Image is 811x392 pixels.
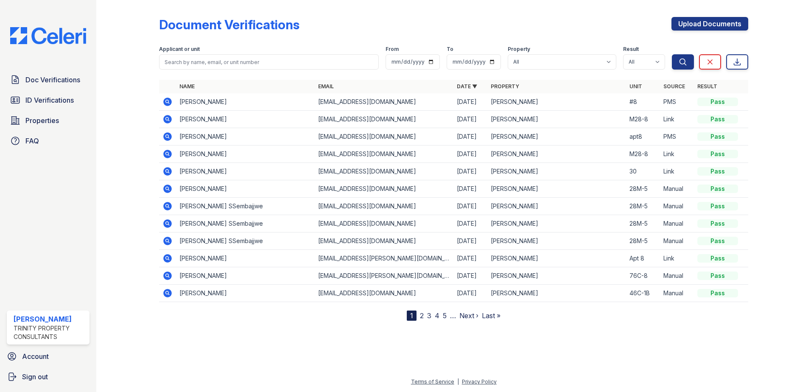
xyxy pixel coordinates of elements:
[447,46,453,53] label: To
[315,180,453,198] td: [EMAIL_ADDRESS][DOMAIN_NAME]
[697,219,738,228] div: Pass
[176,146,315,163] td: [PERSON_NAME]
[626,163,660,180] td: 30
[626,198,660,215] td: 28M-5
[453,215,487,232] td: [DATE]
[626,285,660,302] td: 46C-1B
[453,128,487,146] td: [DATE]
[3,27,93,44] img: CE_Logo_Blue-a8612792a0a2168367f1c8372b55b34899dd931a85d93a1a3d3e32e68fde9ad4.png
[176,93,315,111] td: [PERSON_NAME]
[457,83,477,90] a: Date ▼
[407,311,417,321] div: 1
[660,93,694,111] td: PMS
[315,111,453,128] td: [EMAIL_ADDRESS][DOMAIN_NAME]
[697,98,738,106] div: Pass
[697,132,738,141] div: Pass
[487,111,626,128] td: [PERSON_NAME]
[315,93,453,111] td: [EMAIL_ADDRESS][DOMAIN_NAME]
[3,348,93,365] a: Account
[697,115,738,123] div: Pass
[487,163,626,180] td: [PERSON_NAME]
[315,232,453,250] td: [EMAIL_ADDRESS][DOMAIN_NAME]
[487,250,626,267] td: [PERSON_NAME]
[14,324,86,341] div: Trinity Property Consultants
[697,237,738,245] div: Pass
[671,17,748,31] a: Upload Documents
[176,111,315,128] td: [PERSON_NAME]
[315,163,453,180] td: [EMAIL_ADDRESS][DOMAIN_NAME]
[697,83,717,90] a: Result
[660,111,694,128] td: Link
[7,132,89,149] a: FAQ
[660,180,694,198] td: Manual
[660,215,694,232] td: Manual
[25,95,74,105] span: ID Verifications
[411,378,454,385] a: Terms of Service
[176,180,315,198] td: [PERSON_NAME]
[660,232,694,250] td: Manual
[660,285,694,302] td: Manual
[660,128,694,146] td: PMS
[660,163,694,180] td: Link
[487,93,626,111] td: [PERSON_NAME]
[453,198,487,215] td: [DATE]
[660,146,694,163] td: Link
[435,311,439,320] a: 4
[626,93,660,111] td: #8
[176,215,315,232] td: [PERSON_NAME] SSembajjwe
[453,93,487,111] td: [DATE]
[176,232,315,250] td: [PERSON_NAME] SSembajjwe
[626,111,660,128] td: M28-8
[176,267,315,285] td: [PERSON_NAME]
[508,46,530,53] label: Property
[14,314,86,324] div: [PERSON_NAME]
[176,250,315,267] td: [PERSON_NAME]
[660,250,694,267] td: Link
[450,311,456,321] span: …
[420,311,424,320] a: 2
[25,115,59,126] span: Properties
[7,71,89,88] a: Doc Verifications
[427,311,431,320] a: 3
[697,150,738,158] div: Pass
[660,267,694,285] td: Manual
[315,250,453,267] td: [EMAIL_ADDRESS][PERSON_NAME][DOMAIN_NAME]
[487,232,626,250] td: [PERSON_NAME]
[487,285,626,302] td: [PERSON_NAME]
[663,83,685,90] a: Source
[22,372,48,382] span: Sign out
[453,250,487,267] td: [DATE]
[487,146,626,163] td: [PERSON_NAME]
[626,250,660,267] td: Apt 8
[315,146,453,163] td: [EMAIL_ADDRESS][DOMAIN_NAME]
[176,163,315,180] td: [PERSON_NAME]
[7,112,89,129] a: Properties
[626,232,660,250] td: 28M-5
[626,215,660,232] td: 28M-5
[453,146,487,163] td: [DATE]
[462,378,497,385] a: Privacy Policy
[697,272,738,280] div: Pass
[629,83,642,90] a: Unit
[7,92,89,109] a: ID Verifications
[315,215,453,232] td: [EMAIL_ADDRESS][DOMAIN_NAME]
[487,215,626,232] td: [PERSON_NAME]
[159,17,299,32] div: Document Verifications
[25,136,39,146] span: FAQ
[22,351,49,361] span: Account
[159,46,200,53] label: Applicant or unit
[386,46,399,53] label: From
[697,202,738,210] div: Pass
[482,311,501,320] a: Last »
[315,128,453,146] td: [EMAIL_ADDRESS][DOMAIN_NAME]
[176,128,315,146] td: [PERSON_NAME]
[697,185,738,193] div: Pass
[318,83,334,90] a: Email
[315,267,453,285] td: [EMAIL_ADDRESS][PERSON_NAME][DOMAIN_NAME]
[443,311,447,320] a: 5
[315,285,453,302] td: [EMAIL_ADDRESS][DOMAIN_NAME]
[487,198,626,215] td: [PERSON_NAME]
[626,146,660,163] td: M28-8
[660,198,694,215] td: Manual
[457,378,459,385] div: |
